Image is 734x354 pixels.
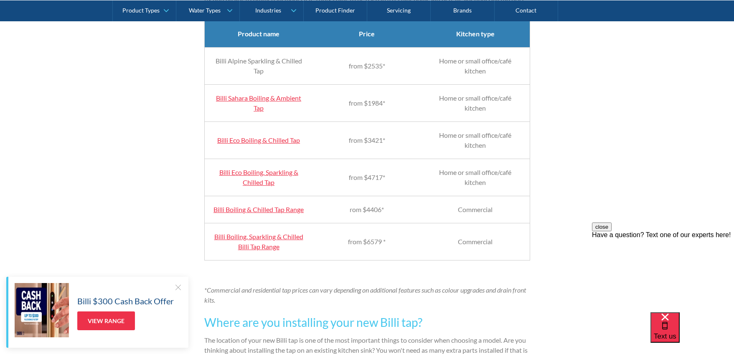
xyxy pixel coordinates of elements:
td: rom $4406* [313,196,422,223]
div: Industries [255,7,281,14]
td: Home or small office/café kitchen [421,47,530,84]
a: Billi Eco Boiling & Chilled Tap [217,136,300,144]
h3: Where are you installing your new Billi tap? [204,314,530,331]
div: Water Types [189,7,221,14]
img: Billi $300 Cash Back Offer [15,283,69,337]
td: Home or small office/café kitchen [421,159,530,196]
strong: Price [359,30,375,38]
td: Billi Alpine Sparkling & Chilled Tap [204,47,313,84]
td: from $6579 * [313,223,422,260]
td: from $4717* [313,159,422,196]
iframe: podium webchat widget bubble [650,312,734,354]
em: *Commercial and residential tap prices can vary depending on additional features such as colour u... [204,286,526,304]
a: Billi Boiling, Sparkling & Chilled Billi Tap Range [214,233,303,250]
strong: Kitchen type [456,30,495,38]
a: Billi Eco Boiling, Sparkling & Chilled Tap [219,168,298,186]
h5: Billi $300 Cash Back Offer [77,295,174,307]
a: Billi Sahara Boiling & Ambient Tap [216,94,301,112]
td: from $1984* [313,84,422,121]
a: Billi Boiling & Chilled Tap Range [213,205,304,213]
td: Commercial [421,196,530,223]
strong: Product name [238,30,279,38]
div: Product Types [122,7,160,14]
iframe: podium webchat widget prompt [592,223,734,323]
td: from $2535* [313,47,422,84]
td: from $3421* [313,121,422,159]
td: Home or small office/café kitchen [421,84,530,121]
td: Commercial [421,223,530,260]
p: ‍ [204,269,530,279]
td: Home or small office/café kitchen [421,121,530,159]
a: View Range [77,311,135,330]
